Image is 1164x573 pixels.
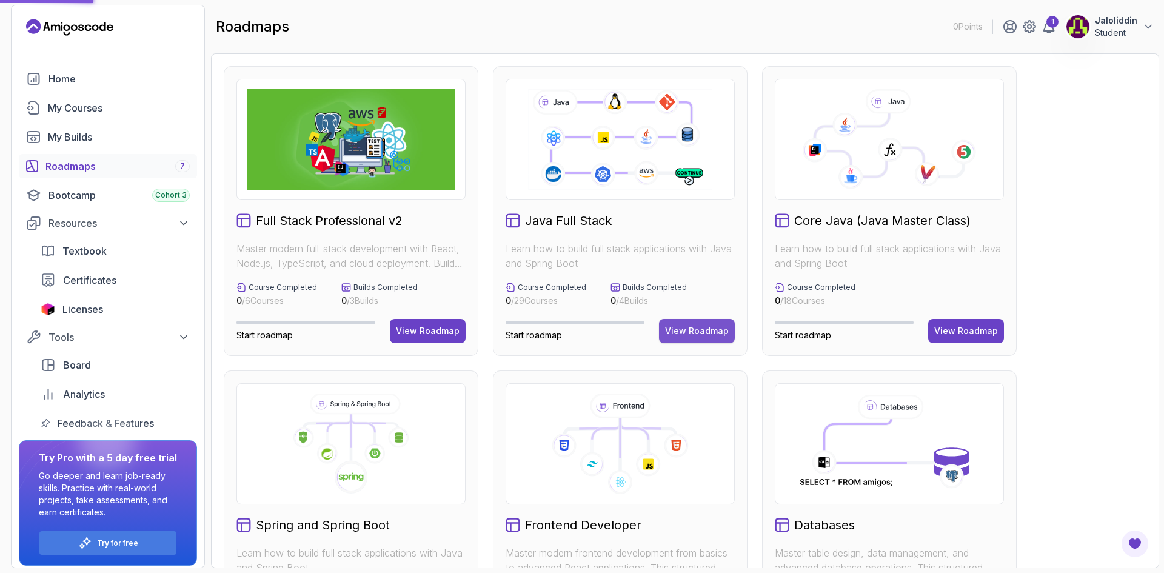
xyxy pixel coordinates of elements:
[45,159,190,173] div: Roadmaps
[180,161,185,171] span: 7
[249,283,317,292] p: Course Completed
[19,96,197,120] a: courses
[506,241,735,270] p: Learn how to build full stack applications with Java and Spring Boot
[236,295,317,307] p: / 6 Courses
[33,353,197,377] a: board
[247,89,455,190] img: Full Stack Professional v2
[775,295,780,306] span: 0
[48,188,190,203] div: Bootcamp
[775,241,1004,270] p: Learn how to build full stack applications with Java and Spring Boot
[19,326,197,348] button: Tools
[33,268,197,292] a: certificates
[26,18,113,37] a: Landing page
[525,212,612,229] h2: Java Full Stack
[19,183,197,207] a: bootcamp
[341,295,418,307] p: / 3 Builds
[39,531,177,555] button: Try for free
[19,212,197,234] button: Resources
[48,130,190,144] div: My Builds
[19,154,197,178] a: roadmaps
[1095,15,1137,27] p: Jaloliddin
[19,125,197,149] a: builds
[1066,15,1154,39] button: user profile imageJaloliddinStudent
[794,212,971,229] h2: Core Java (Java Master Class)
[62,302,103,317] span: Licenses
[1120,529,1149,558] button: Open Feedback Button
[506,295,586,307] p: / 29 Courses
[48,101,190,115] div: My Courses
[659,319,735,343] button: View Roadmap
[928,319,1004,343] button: View Roadmap
[1042,19,1056,34] a: 1
[623,283,687,292] p: Builds Completed
[775,330,831,340] span: Start roadmap
[48,72,190,86] div: Home
[256,212,403,229] h2: Full Stack Professional v2
[33,382,197,406] a: analytics
[236,330,293,340] span: Start roadmap
[396,325,460,337] div: View Roadmap
[934,325,998,337] div: View Roadmap
[794,517,855,534] h2: Databases
[353,283,418,292] p: Builds Completed
[341,295,347,306] span: 0
[610,295,687,307] p: / 4 Builds
[33,297,197,321] a: licenses
[236,295,242,306] span: 0
[506,295,511,306] span: 0
[1066,15,1089,38] img: user profile image
[41,303,55,315] img: jetbrains icon
[236,241,466,270] p: Master modern full-stack development with React, Node.js, TypeScript, and cloud deployment. Build...
[39,470,177,518] p: Go deeper and learn job-ready skills. Practice with real-world projects, take assessments, and ea...
[518,283,586,292] p: Course Completed
[216,17,289,36] h2: roadmaps
[33,411,197,435] a: feedback
[62,244,107,258] span: Textbook
[775,295,855,307] p: / 18 Courses
[155,190,187,200] span: Cohort 3
[610,295,616,306] span: 0
[390,319,466,343] button: View Roadmap
[787,283,855,292] p: Course Completed
[48,330,190,344] div: Tools
[33,239,197,263] a: textbook
[665,325,729,337] div: View Roadmap
[19,67,197,91] a: home
[506,330,562,340] span: Start roadmap
[256,517,390,534] h2: Spring and Spring Boot
[97,538,138,548] a: Try for free
[1095,27,1137,39] p: Student
[63,273,116,287] span: Certificates
[58,416,154,431] span: Feedback & Features
[1046,16,1059,28] div: 1
[953,21,983,33] p: 0 Points
[63,387,105,401] span: Analytics
[63,358,91,372] span: Board
[48,216,190,230] div: Resources
[525,517,641,534] h2: Frontend Developer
